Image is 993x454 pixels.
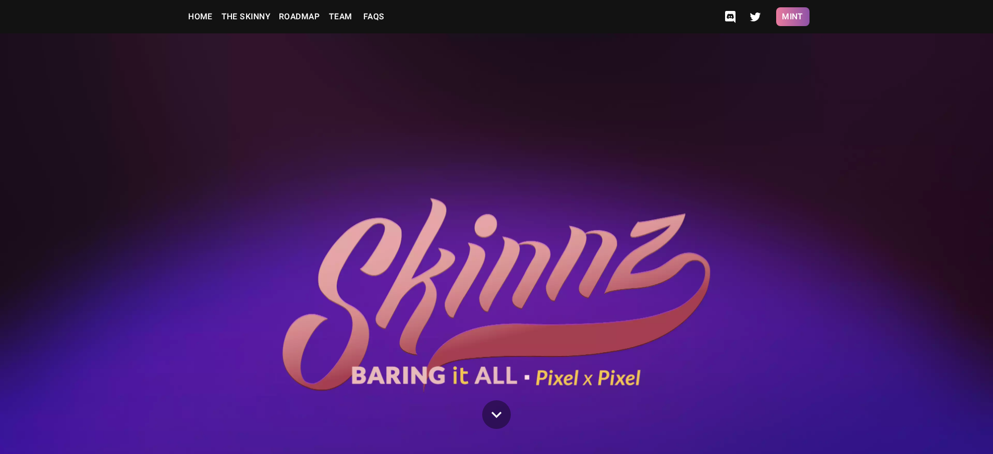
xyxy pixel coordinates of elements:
button: Mint [776,7,810,26]
a: Home [184,6,217,27]
a: Roadmap [275,6,324,27]
a: Team [324,6,357,27]
a: The Skinny [217,6,275,27]
a: FAQs [357,6,390,27]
